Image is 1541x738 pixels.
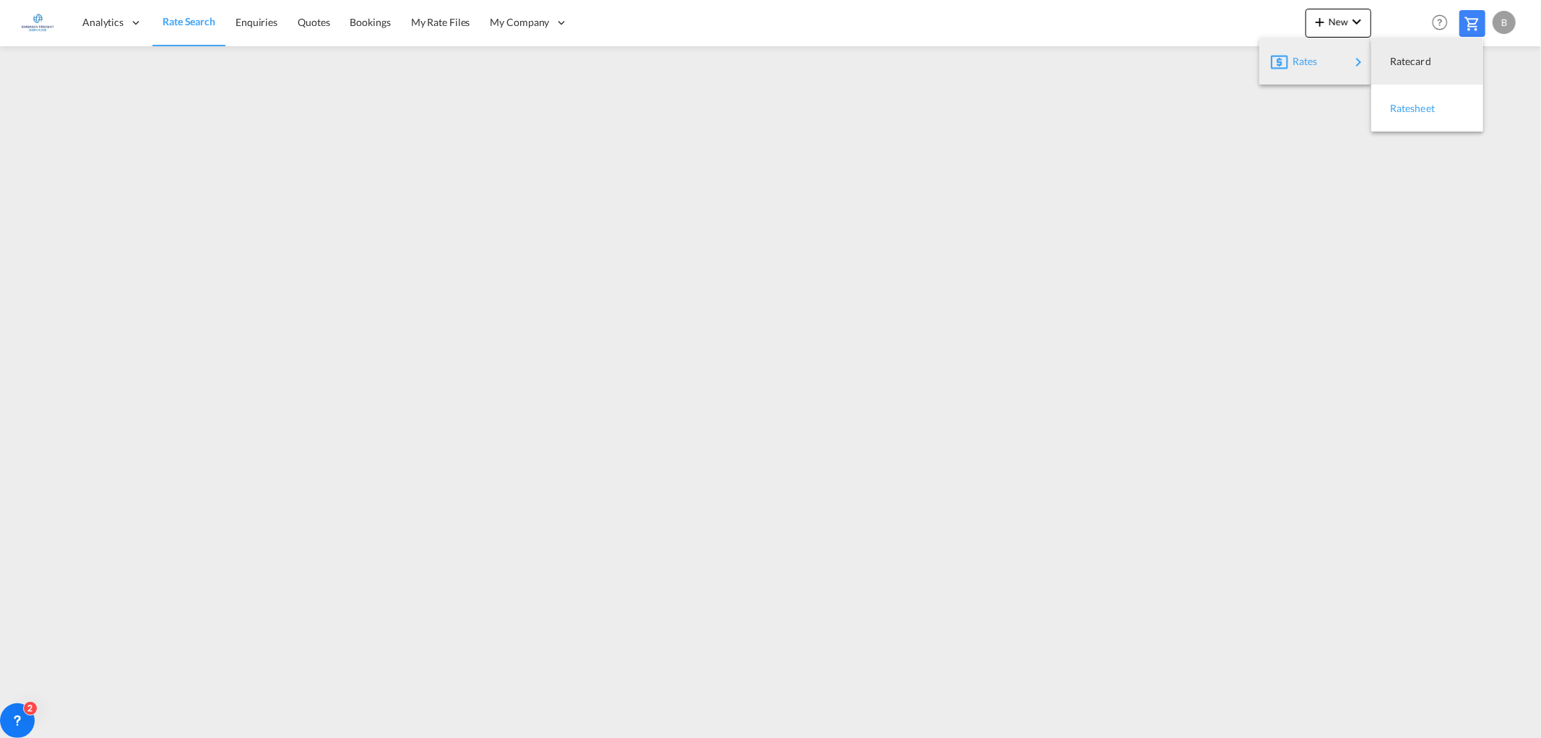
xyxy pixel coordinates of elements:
[1390,47,1406,76] span: Ratecard
[1292,47,1310,76] span: Rates
[1350,53,1368,71] md-icon: icon-chevron-right
[1383,90,1472,126] div: Ratesheet
[1390,94,1406,123] span: Ratesheet
[1383,43,1472,80] div: Ratecard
